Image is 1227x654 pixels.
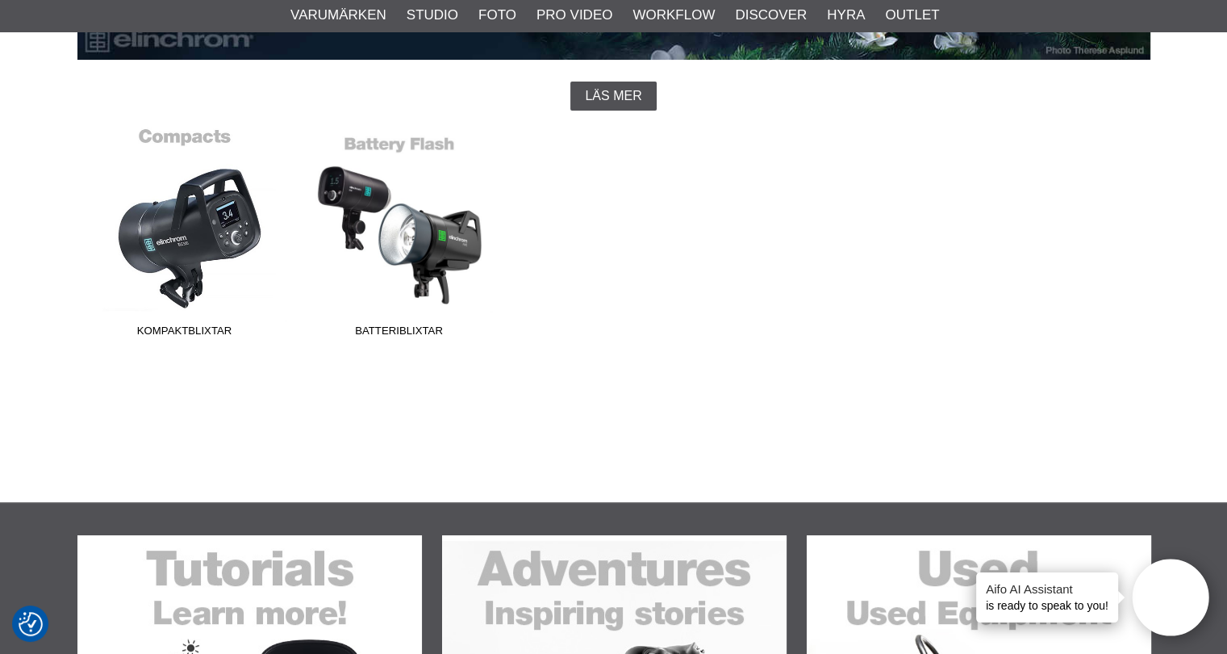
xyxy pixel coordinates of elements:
[827,5,865,26] a: Hyra
[885,5,939,26] a: Outlet
[632,5,715,26] a: Workflow
[585,89,641,103] span: Läs mer
[407,5,458,26] a: Studio
[290,5,386,26] a: Varumärken
[986,581,1108,597] h4: Aifo AI Assistant
[735,5,807,26] a: Discover
[77,323,292,345] span: Kompaktblixtar
[478,5,516,26] a: Foto
[292,127,507,345] a: Batteriblixtar
[19,612,43,636] img: Revisit consent button
[976,572,1118,623] div: is ready to speak to you!
[19,610,43,639] button: Samtyckesinställningar
[536,5,612,26] a: Pro Video
[77,127,292,345] a: Kompaktblixtar
[292,323,507,345] span: Batteriblixtar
